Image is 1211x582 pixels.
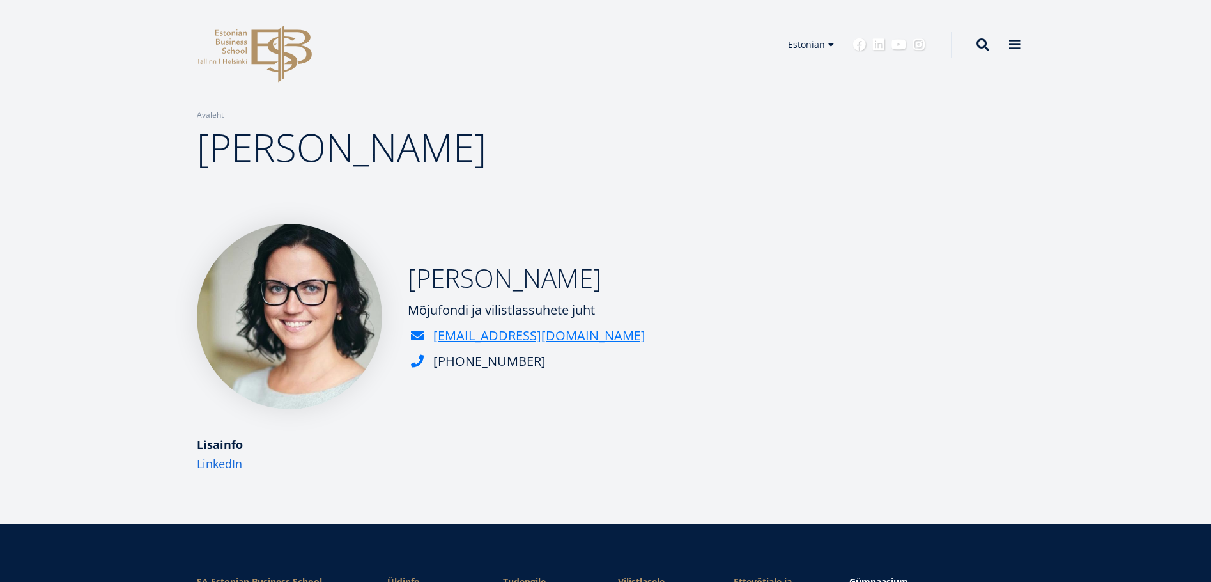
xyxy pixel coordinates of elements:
div: Lisainfo [197,435,734,454]
div: Mõjufondi ja vilistlassuhete juht [408,301,645,320]
a: Facebook [853,38,866,51]
h2: [PERSON_NAME] [408,262,645,294]
img: Sirli Kalep [197,224,382,409]
a: Instagram [913,38,925,51]
a: LinkedIn [197,454,242,473]
a: Youtube [891,38,906,51]
span: [PERSON_NAME] [197,121,486,173]
a: Linkedin [872,38,885,51]
div: [PHONE_NUMBER] [433,352,546,371]
a: Avaleht [197,109,224,122]
a: [EMAIL_ADDRESS][DOMAIN_NAME] [433,326,645,345]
